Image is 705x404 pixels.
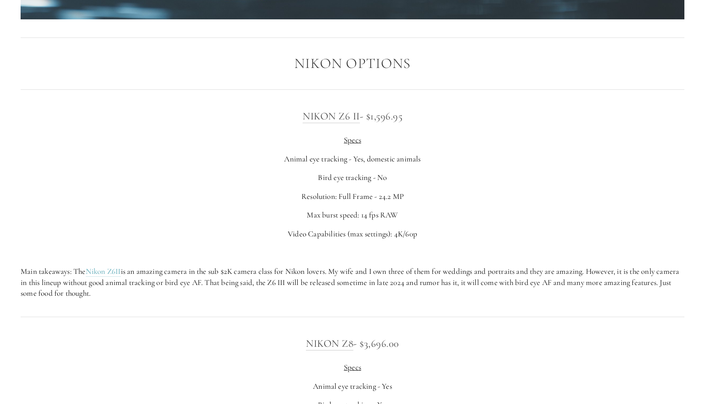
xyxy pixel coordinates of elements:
p: Animal eye tracking - Yes [21,381,684,392]
p: Bird eye tracking - No [21,172,684,183]
p: Video Capabilities (max settings): 4K/60p [21,229,684,240]
span: Specs [344,362,361,372]
p: Animal eye tracking - Yes, domestic animals [21,154,684,165]
h2: Nikon Options [21,56,684,72]
p: Max burst speed: 14 fps RAW [21,210,684,221]
p: Main takeaways: The is an amazing camera in the sub $2K camera class for Nikon lovers. My wife an... [21,266,684,299]
a: Nikon Z8 [306,337,353,350]
a: Nikon Z6 II [303,110,360,123]
p: Resolution: Full Frame - 24.2 MP [21,191,684,202]
h3: - $3,696.00 [21,335,684,352]
h3: - $1,596.95 [21,108,684,124]
span: Specs [344,135,361,145]
a: Nikon Z6II [86,266,121,277]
